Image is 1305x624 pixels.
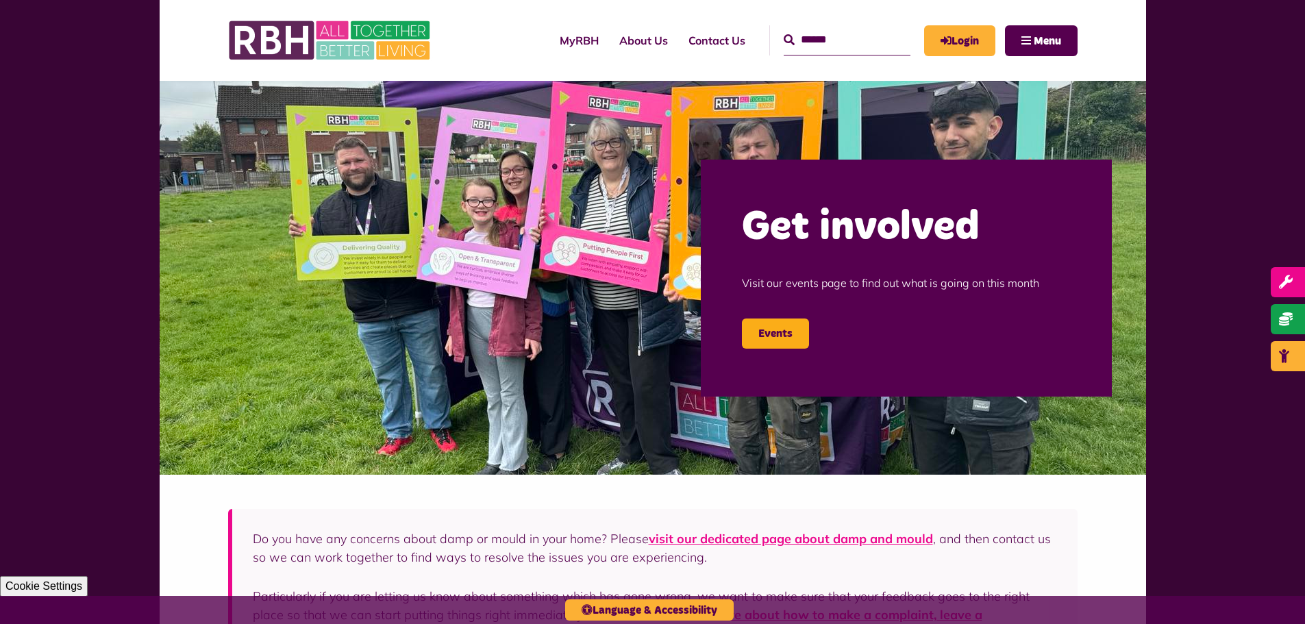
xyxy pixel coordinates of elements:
img: Image (22) [160,81,1146,475]
span: Menu [1034,36,1061,47]
button: Navigation [1005,25,1078,56]
img: RBH [228,14,434,67]
button: Language & Accessibility [565,599,734,621]
h2: Get involved [742,201,1071,254]
p: Visit our events page to find out what is going on this month [742,254,1071,312]
p: Do you have any concerns about damp or mould in your home? Please , and then contact us so we can... [253,529,1057,566]
a: MyRBH [549,22,609,59]
a: Contact Us [678,22,756,59]
a: Events [742,319,809,349]
a: visit our dedicated page about damp and mould [649,531,933,547]
a: MyRBH [924,25,995,56]
a: About Us [609,22,678,59]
